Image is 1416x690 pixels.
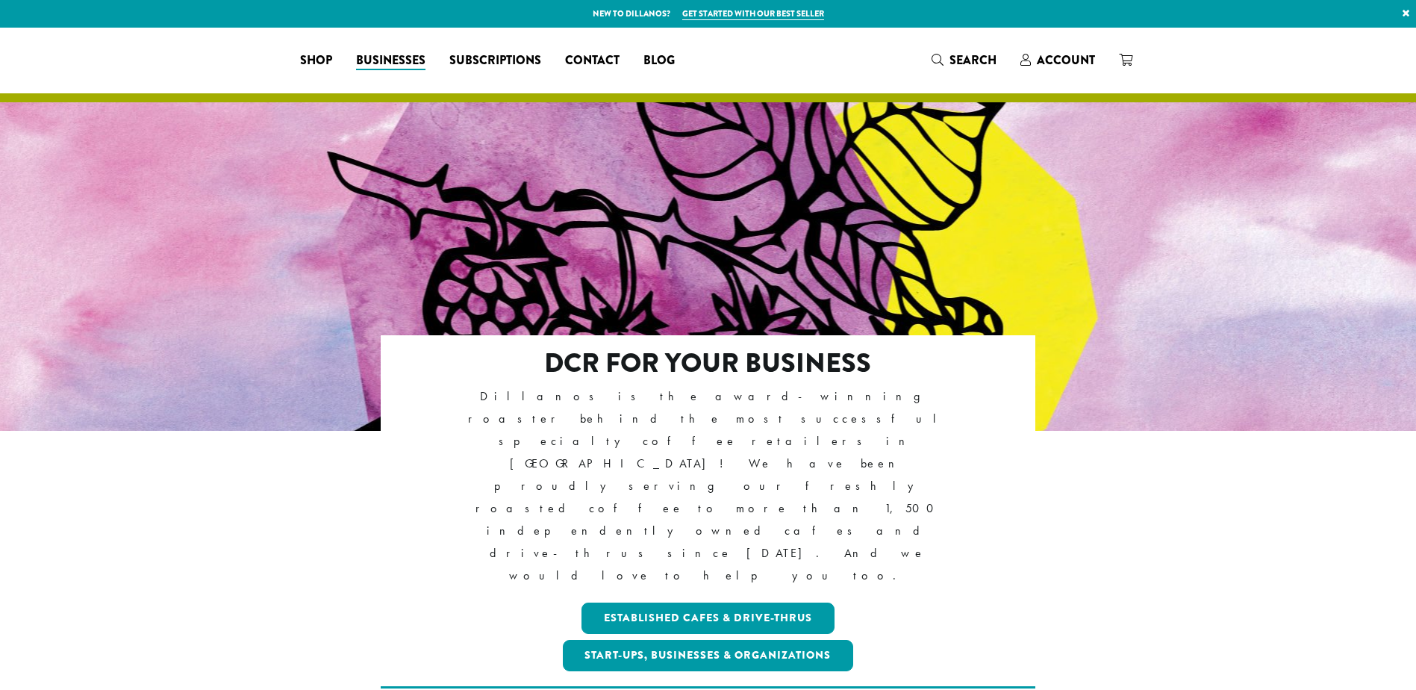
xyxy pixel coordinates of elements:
span: Businesses [356,52,425,70]
a: Start-ups, Businesses & Organizations [563,640,854,671]
span: Account [1037,52,1095,69]
span: Contact [565,52,620,70]
p: Dillanos is the award-winning roaster behind the most successful specialty coffee retailers in [G... [445,385,971,588]
span: Search [949,52,996,69]
span: Subscriptions [449,52,541,70]
a: Search [920,48,1008,72]
span: Shop [300,52,332,70]
a: Shop [288,49,344,72]
span: Blog [643,52,675,70]
h2: DCR FOR YOUR BUSINESS [445,347,971,379]
a: Established Cafes & Drive-Thrus [581,603,835,634]
a: Get started with our best seller [682,7,824,20]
